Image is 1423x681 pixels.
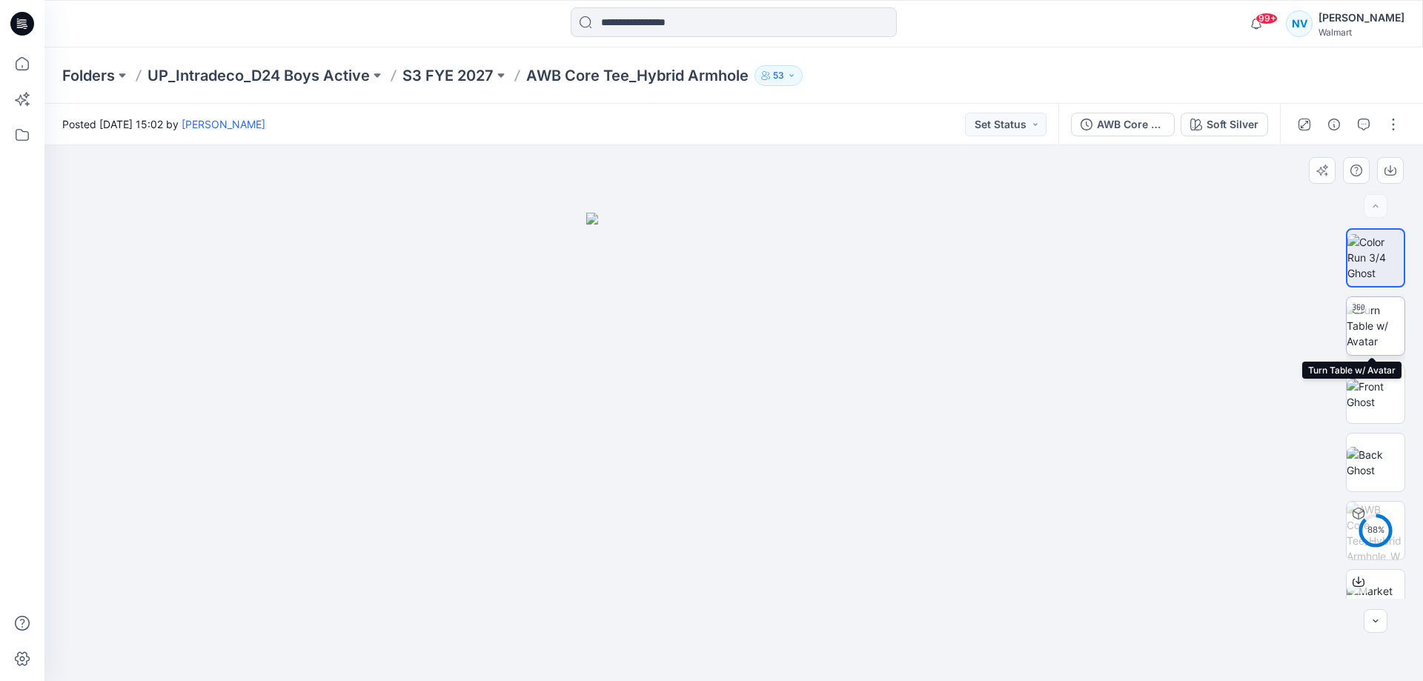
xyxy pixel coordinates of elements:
[1318,9,1404,27] div: [PERSON_NAME]
[1181,113,1268,136] button: Soft Silver
[1322,113,1346,136] button: Details
[402,65,494,86] a: S3 FYE 2027
[1256,13,1278,24] span: 99+
[1347,583,1404,614] img: Market Inspiration
[147,65,370,86] a: UP_Intradeco_D24 Boys Active
[1286,10,1313,37] div: NV
[1358,524,1393,537] div: 88 %
[182,118,265,130] a: [PERSON_NAME]
[773,67,784,84] p: 53
[1207,116,1258,133] div: Soft Silver
[1097,116,1165,133] div: AWB Core Tee_Hybrid Armhole_WRT23819
[1347,379,1404,410] img: Front Ghost
[62,65,115,86] a: Folders
[62,116,265,132] span: Posted [DATE] 15:02 by
[1347,234,1404,281] img: Color Run 3/4 Ghost
[1347,447,1404,478] img: Back Ghost
[526,65,749,86] p: AWB Core Tee_Hybrid Armhole
[1071,113,1175,136] button: AWB Core Tee_Hybrid Armhole_WRT23819
[1347,302,1404,349] img: Turn Table w/ Avatar
[1347,502,1404,559] img: AWB Core Tee_Hybrid Armhole_WRT23819 Soft Silver
[754,65,803,86] button: 53
[1318,27,1404,38] div: Walmart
